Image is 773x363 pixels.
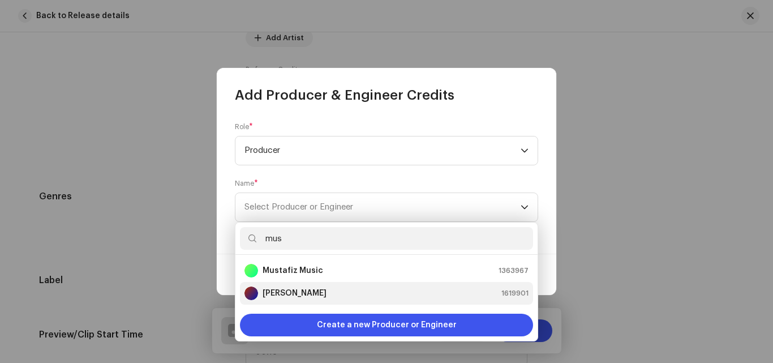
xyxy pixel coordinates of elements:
div: dropdown trigger [521,136,529,165]
span: Select Producer or Engineer [244,193,521,221]
li: Mustafiz Music [240,259,533,282]
span: 1363967 [499,265,529,276]
label: Name [235,179,258,188]
label: Role [235,122,253,131]
span: Producer [244,136,521,165]
ul: Option List [235,255,538,309]
strong: Mustafiz Music [263,265,323,276]
span: Add Producer & Engineer Credits [235,86,454,104]
span: 1619901 [501,288,529,299]
li: Mustafizur Rahman [240,282,533,305]
span: Select Producer or Engineer [244,203,353,211]
span: Create a new Producer or Engineer [317,314,457,336]
div: dropdown trigger [521,193,529,221]
strong: [PERSON_NAME] [263,288,327,299]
